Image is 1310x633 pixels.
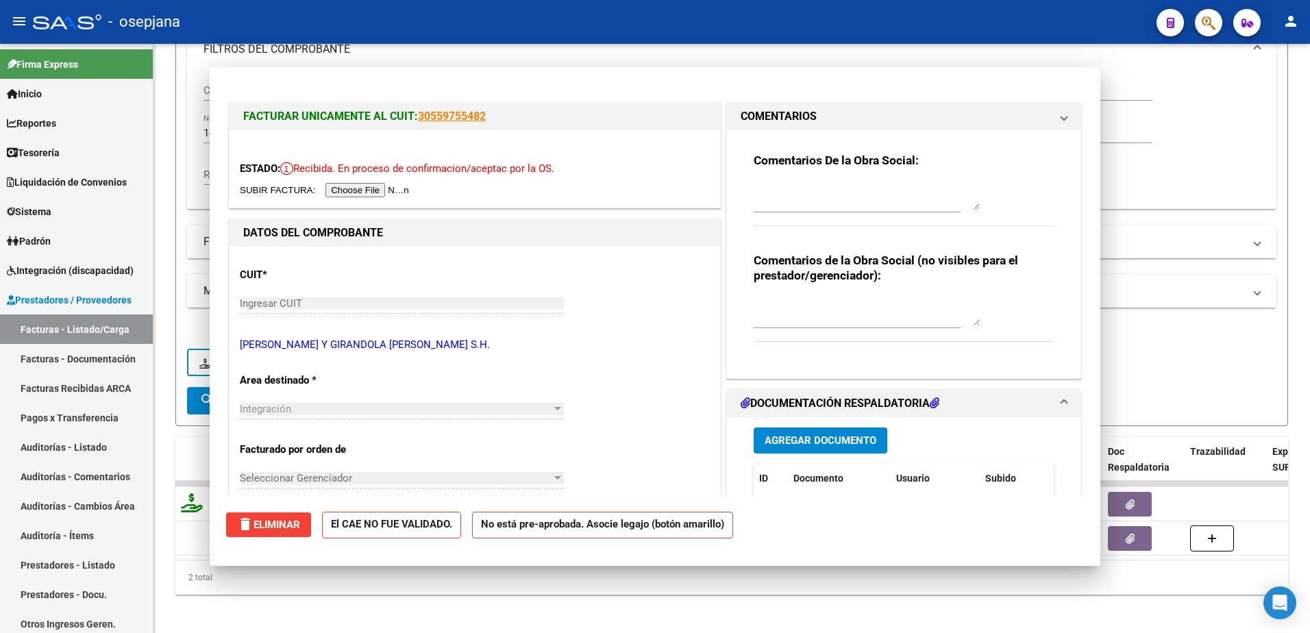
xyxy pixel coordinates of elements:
[754,427,887,453] button: Agregar Documento
[754,464,788,493] datatable-header-cell: ID
[788,464,891,493] datatable-header-cell: Documento
[240,162,280,175] span: ESTADO:
[199,392,216,408] mat-icon: search
[1108,446,1170,473] span: Doc Respaldatoria
[1190,446,1246,457] span: Trazabilidad
[1185,437,1267,497] datatable-header-cell: Trazabilidad
[741,395,939,412] h1: DOCUMENTACIÓN RESPALDATORIA
[891,464,980,493] datatable-header-cell: Usuario
[237,519,300,531] span: Eliminar
[793,473,843,484] span: Documento
[7,204,51,219] span: Sistema
[240,442,381,458] p: Facturado por orden de
[759,473,768,484] span: ID
[203,84,314,97] span: Comprobante Tipo
[203,234,1244,249] mat-panel-title: FILTROS DE INTEGRACION
[203,42,1244,57] mat-panel-title: FILTROS DEL COMPROBANTE
[226,512,311,537] button: Eliminar
[199,395,335,407] span: Buscar Comprobante
[240,373,381,388] p: Area destinado *
[243,110,418,123] span: FACTURAR UNICAMENTE AL CUIT:
[727,103,1080,130] mat-expansion-panel-header: COMENTARIOS
[7,57,78,72] span: Firma Express
[240,267,381,283] p: CUIT
[7,145,60,160] span: Tesorería
[7,234,51,249] span: Padrón
[1048,464,1117,493] datatable-header-cell: Acción
[240,403,291,415] span: Integración
[240,337,710,353] p: [PERSON_NAME] Y GIRANDOLA [PERSON_NAME] S.H.
[980,464,1048,493] datatable-header-cell: Subido
[896,473,930,484] span: Usuario
[418,110,486,123] a: 30559755482
[727,130,1080,378] div: COMENTARIOS
[199,356,304,369] span: Conf. no pedidas
[203,284,1244,299] mat-panel-title: MAS FILTROS
[7,86,42,101] span: Inicio
[7,116,56,131] span: Reportes
[1102,437,1185,497] datatable-header-cell: Doc Respaldatoria
[727,390,1080,417] mat-expansion-panel-header: DOCUMENTACIÓN RESPALDATORIA
[243,226,383,239] strong: DATOS DEL COMPROBANTE
[754,253,1018,282] strong: Comentarios de la Obra Social (no visibles para el prestador/gerenciador):
[237,516,254,532] mat-icon: delete
[280,162,554,175] span: Recibida. En proceso de confirmacion/aceptac por la OS.
[11,13,27,29] mat-icon: menu
[741,108,817,125] h1: COMENTARIOS
[7,263,134,278] span: Integración (discapacidad)
[187,323,1276,338] h4: - filtros rápidos Integración -
[7,293,132,308] span: Prestadores / Proveedores
[472,512,733,538] strong: No está pre-aprobada. Asocie legajo (botón amarillo)
[175,560,1288,595] div: 2 total
[240,472,552,484] span: Seleccionar Gerenciador
[108,7,180,37] span: - osepjana
[1283,13,1299,29] mat-icon: person
[1263,586,1296,619] div: Open Intercom Messenger
[7,175,127,190] span: Liquidación de Convenios
[765,434,876,447] span: Agregar Documento
[754,153,919,167] strong: Comentarios De la Obra Social:
[322,512,461,538] strong: El CAE NO FUE VALIDADO.
[985,473,1016,484] span: Subido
